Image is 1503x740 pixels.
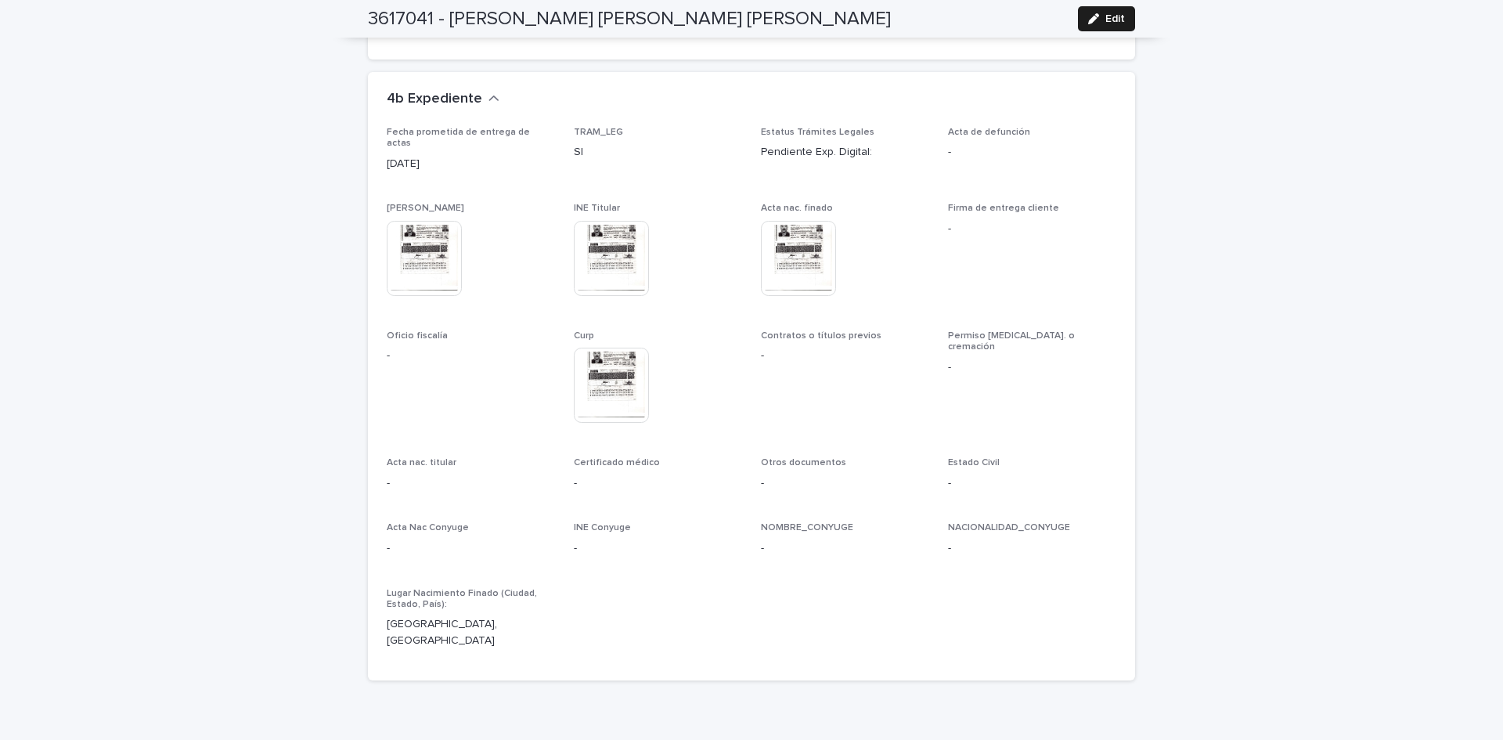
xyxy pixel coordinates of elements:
[948,204,1059,213] span: Firma de entrega cliente
[948,540,1116,557] p: -
[574,540,742,557] p: -
[387,523,469,532] span: Acta Nac Conyuge
[761,348,929,364] p: -
[948,523,1070,532] span: NACIONALIDAD_CONYUGE
[761,144,929,161] p: Pendiente Exp. Digital:
[761,458,846,467] span: Otros documentos
[574,128,623,137] span: TRAM_LEG
[574,475,742,492] p: -
[761,204,833,213] span: Acta nac. finado
[574,144,742,161] p: SI
[1078,6,1135,31] button: Edit
[387,458,456,467] span: Acta nac. titular
[948,458,1000,467] span: Estado Civil
[948,128,1030,137] span: Acta de defunción
[387,348,555,364] p: -
[574,331,594,341] span: Curp
[387,156,555,172] p: [DATE]
[387,331,448,341] span: Oficio fiscalía
[761,128,874,137] span: Estatus Trámites Legales
[387,91,482,108] h2: 4b Expediente
[761,540,929,557] p: -
[761,475,929,492] p: -
[368,8,891,31] h2: 3617041 - [PERSON_NAME] [PERSON_NAME] [PERSON_NAME]
[574,523,631,532] span: INE Conyuge
[761,331,881,341] span: Contratos o títulos previos
[1105,13,1125,24] span: Edit
[574,204,620,213] span: INE Titular
[948,475,1116,492] p: -
[387,616,555,649] p: [GEOGRAPHIC_DATA], [GEOGRAPHIC_DATA]
[948,221,1116,237] p: -
[387,475,555,492] p: -
[948,359,1116,376] p: -
[761,523,853,532] span: NOMBRE_CONYUGE
[948,144,1116,161] p: -
[948,331,1075,352] span: Permiso [MEDICAL_DATA]. o cremación
[387,589,537,609] span: Lugar Nacimiento Finado (Ciudad, Estado, País):
[387,91,499,108] button: 4b Expediente
[387,204,464,213] span: [PERSON_NAME]
[574,458,660,467] span: Certificado médico
[387,540,555,557] p: -
[387,128,530,148] span: Fecha prometida de entrega de actas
